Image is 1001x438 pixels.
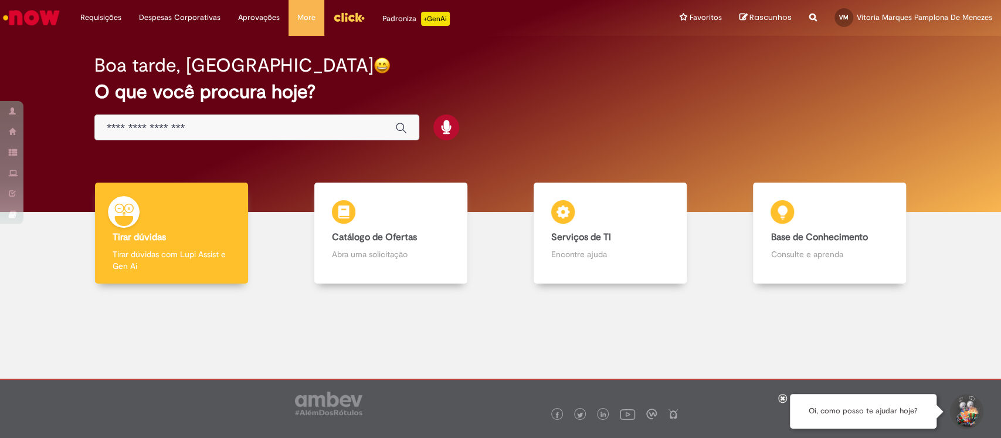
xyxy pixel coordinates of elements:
[690,12,722,23] span: Favoritos
[94,55,374,76] h2: Boa tarde, [GEOGRAPHIC_DATA]
[790,394,936,429] div: Oi, como posso te ajudar hoje?
[1,6,62,29] img: ServiceNow
[577,412,583,418] img: logo_footer_twitter.png
[620,406,635,422] img: logo_footer_youtube.png
[281,183,500,284] a: Catálogo de Ofertas Abra uma solicitação
[94,82,907,102] h2: O que você procura hoje?
[839,14,849,21] span: VM
[382,12,450,26] div: Padroniza
[501,183,720,284] a: Serviços de TI Encontre ajuda
[551,231,611,243] b: Serviços de TI
[374,57,391,74] img: happy-face.png
[238,12,280,23] span: Aprovações
[297,12,315,23] span: More
[646,409,657,419] img: logo_footer_workplace.png
[600,412,606,419] img: logo_footer_linkedin.png
[62,183,281,284] a: Tirar dúvidas Tirar dúvidas com Lupi Assist e Gen Ai
[113,231,166,243] b: Tirar dúvidas
[554,412,560,418] img: logo_footer_facebook.png
[857,12,992,22] span: Vitoria Marques Pamplona De Menezes
[333,8,365,26] img: click_logo_yellow_360x200.png
[739,12,792,23] a: Rascunhos
[749,12,792,23] span: Rascunhos
[139,12,220,23] span: Despesas Corporativas
[668,409,678,419] img: logo_footer_naosei.png
[113,248,230,272] p: Tirar dúvidas com Lupi Assist e Gen Ai
[332,248,450,260] p: Abra uma solicitação
[295,392,362,415] img: logo_footer_ambev_rotulo_gray.png
[421,12,450,26] p: +GenAi
[80,12,121,23] span: Requisições
[771,231,867,243] b: Base de Conhecimento
[720,183,939,284] a: Base de Conhecimento Consulte e aprenda
[332,231,417,243] b: Catálogo de Ofertas
[771,248,888,260] p: Consulte e aprenda
[551,248,669,260] p: Encontre ajuda
[948,394,983,429] button: Iniciar Conversa de Suporte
